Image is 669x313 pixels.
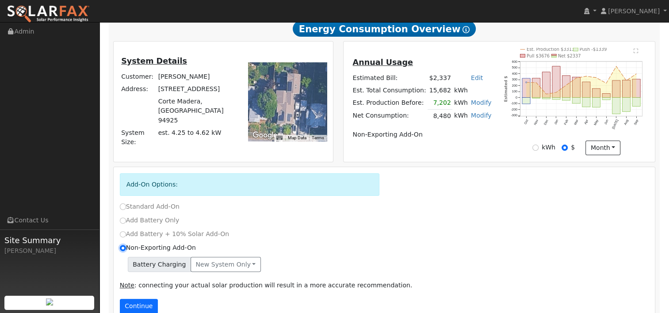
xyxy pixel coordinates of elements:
[633,119,639,126] text: Sep
[532,145,539,151] input: kWh
[562,145,568,151] input: $
[532,78,540,98] rect: onclick=""
[353,58,413,67] u: Annual Usage
[250,130,279,141] a: Open this area in Google Maps (opens a new window)
[511,114,517,118] text: -300
[532,98,540,99] rect: onclick=""
[428,97,452,110] td: 7,202
[535,82,537,84] circle: onclick=""
[120,202,180,211] label: Standard Add-On
[562,76,570,98] rect: onclick=""
[120,218,126,224] input: Add Battery Only
[608,8,660,15] span: [PERSON_NAME]
[157,71,237,83] td: [PERSON_NAME]
[634,48,638,53] text: 
[573,119,579,126] text: Mar
[593,119,599,126] text: May
[525,82,527,83] circle: onclick=""
[351,72,428,84] td: Estimated Bill:
[120,282,134,289] u: Note
[512,78,517,82] text: 300
[533,119,539,126] text: Nov
[471,99,492,106] a: Modify
[276,135,283,141] button: Keyboard shortcuts
[515,96,517,100] text: 0
[596,77,597,79] circle: onclick=""
[120,126,157,148] td: System Size:
[471,74,483,81] a: Edit
[592,98,600,107] rect: onclick=""
[562,98,570,100] rect: onclick=""
[120,245,126,251] input: Non-Exporting Add-On
[452,84,493,97] td: kWh
[626,80,627,81] circle: onclick=""
[4,246,95,256] div: [PERSON_NAME]
[120,203,126,210] input: Standard Add-On
[555,92,557,93] circle: onclick=""
[471,112,492,119] a: Modify
[46,298,53,305] img: retrieve
[120,243,196,252] label: Non-Exporting Add-On
[585,76,587,77] circle: onclick=""
[571,143,575,152] label: $
[572,77,580,98] rect: onclick=""
[615,66,617,67] circle: onclick=""
[250,130,279,141] img: Google
[576,78,577,79] circle: onclick=""
[612,81,620,98] rect: onclick=""
[312,135,324,140] a: Terms (opens in new tab)
[120,216,180,225] label: Add Battery Only
[512,90,517,94] text: 100
[120,231,126,237] input: Add Battery + 10% Solar Add-On
[351,110,428,122] td: Net Consumption:
[553,119,559,125] text: Jan
[546,94,547,95] circle: onclick=""
[120,229,229,239] label: Add Battery + 10% Solar Add-On
[128,257,191,272] span: Battery Charging
[428,110,452,122] td: 8,480
[542,98,550,99] rect: onclick=""
[428,84,452,97] td: 15,682
[512,66,517,70] text: 500
[191,257,261,272] button: New system only
[511,108,517,112] text: -200
[592,89,600,98] rect: onclick=""
[157,83,237,95] td: [STREET_ADDRESS]
[157,95,237,126] td: Corte Madera, [GEOGRAPHIC_DATA] 94925
[582,82,590,98] rect: onclick=""
[512,84,517,88] text: 200
[611,119,619,130] text: [DATE]
[612,98,620,114] rect: onclick=""
[542,72,550,98] rect: onclick=""
[552,66,560,98] rect: onclick=""
[572,98,580,103] rect: onclick=""
[552,98,560,99] rect: onclick=""
[351,128,493,141] td: Non-Exporting Add-On
[452,110,469,122] td: kWh
[580,47,607,52] text: Push -$1339
[511,102,517,106] text: -100
[632,80,640,98] rect: onclick=""
[523,119,529,125] text: Oct
[582,98,590,107] rect: onclick=""
[622,80,630,98] rect: onclick=""
[157,126,237,148] td: System Size
[288,135,306,141] button: Map Data
[120,173,380,196] div: Add-On Options:
[293,21,476,37] span: Energy Consumption Overview
[622,98,630,112] rect: onclick=""
[566,85,567,86] circle: onclick=""
[120,83,157,95] td: Address:
[504,76,508,102] text: Estimated $
[158,129,222,136] span: est. 4.25 to 4.62 kW
[512,72,517,76] text: 400
[463,26,470,33] i: Show Help
[452,97,469,110] td: kWh
[522,98,530,104] rect: onclick=""
[4,234,95,246] span: Site Summary
[632,98,640,107] rect: onclick=""
[522,79,530,98] rect: onclick=""
[606,83,607,84] circle: onclick=""
[121,57,187,65] u: System Details
[636,73,637,75] circle: onclick=""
